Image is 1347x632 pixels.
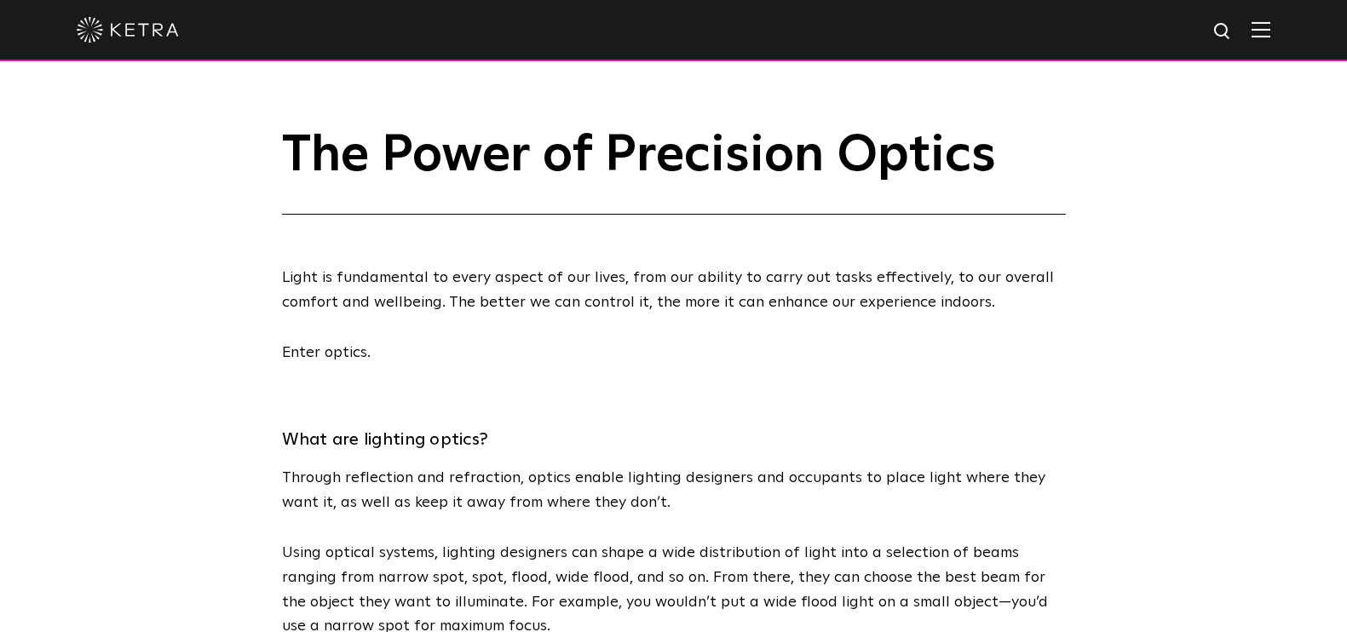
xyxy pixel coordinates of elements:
[1212,21,1234,43] img: search icon
[1252,21,1270,37] img: Hamburger%20Nav.svg
[77,17,179,43] img: ketra-logo-2019-white
[282,466,1066,515] p: Through reflection and refraction, optics enable lighting designers and occupants to place light ...
[282,128,1066,215] h1: The Power of Precision Optics
[282,424,1066,455] h3: What are lighting optics?
[282,341,1066,365] p: Enter optics.
[282,266,1066,315] p: Light is fundamental to every aspect of our lives, from our ability to carry out tasks effectivel...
